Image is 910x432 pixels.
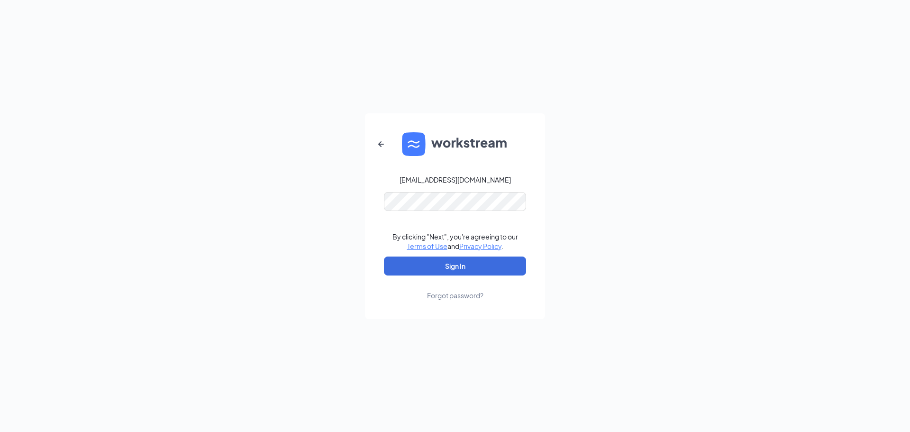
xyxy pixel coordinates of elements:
[375,138,387,150] svg: ArrowLeftNew
[427,276,483,300] a: Forgot password?
[392,232,518,251] div: By clicking "Next", you're agreeing to our and .
[370,133,392,156] button: ArrowLeftNew
[384,257,526,276] button: Sign In
[459,242,501,250] a: Privacy Policy
[402,132,508,156] img: WS logo and Workstream text
[407,242,447,250] a: Terms of Use
[400,175,511,184] div: [EMAIL_ADDRESS][DOMAIN_NAME]
[427,291,483,300] div: Forgot password?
